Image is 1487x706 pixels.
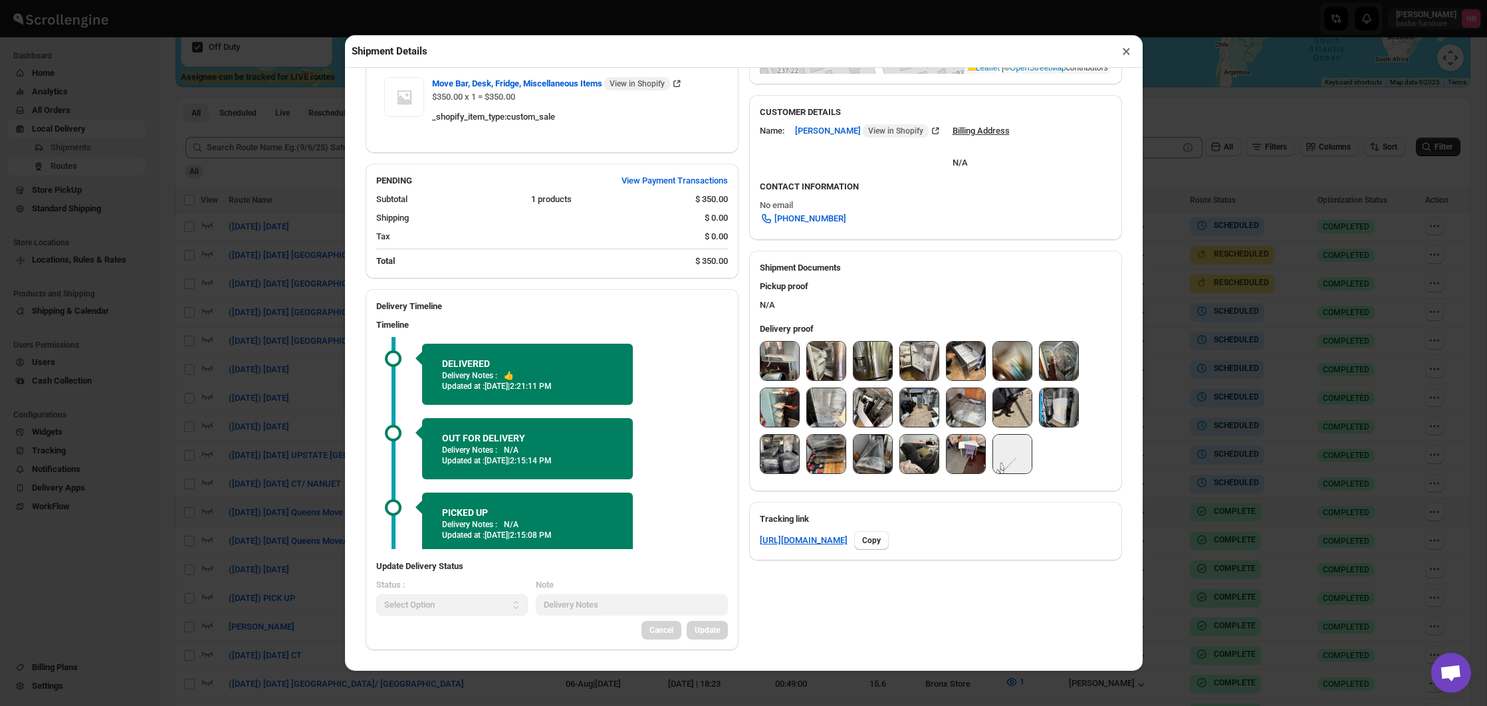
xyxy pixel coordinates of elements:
h3: Tracking link [760,513,1111,526]
h2: PENDING [376,174,412,187]
img: tgQIkN_nwhB00LlP4sX-B.jpg [854,388,892,427]
h2: PICKED UP [442,506,613,519]
button: View Payment Transactions [614,170,736,191]
img: T9ZiGTrp1Jhsv2wZ9vsV2.jpg [760,388,799,427]
span: [PHONE_NUMBER] [774,212,846,225]
a: Open chat [1431,653,1471,693]
img: dGPfFKVO8wYQzD3wdZ-ST.jpg [854,342,892,380]
img: h8V3sOesn7xxP-onQ0sVMd.jpg [807,435,846,473]
span: [PERSON_NAME] [795,124,929,138]
span: Note [536,580,554,590]
h2: Shipment Details [352,45,427,58]
img: xoUAz669Ivys58CBZhy1i.jpg [947,435,985,473]
div: N/A [953,143,1010,170]
a: [PERSON_NAME] View in Shopify [795,126,942,136]
h3: Pickup proof [760,280,1111,293]
div: $ 350.00 [695,193,728,206]
div: 1 products [531,193,685,206]
h2: Delivery Timeline [376,300,728,313]
div: Tax [376,230,694,243]
img: qvCNG9swGVixVvPBMEDZ4.jpg [760,435,799,473]
div: N/A [749,275,1122,317]
h3: Delivery proof [760,322,1111,336]
img: BGbwq_gJFGQ2tgNkUoJT7.jpg [947,388,985,427]
div: $ 0.00 [705,211,728,225]
img: Item [384,77,424,117]
p: Delivery Notes : [442,370,497,381]
u: Billing Address [953,126,1010,136]
a: Move Bar, Desk, Fridge, Miscellaneous Items View in Shopify [432,78,683,88]
h3: Update Delivery Status [376,560,728,573]
span: Move Bar, Desk, Fridge, Miscellaneous Items [432,77,670,90]
img: 60dxVkJcgSRLqlzJel-AM.jpg [947,342,985,380]
img: cOR1B8IwBweIqIGwEV-9RA.jpg [807,388,846,427]
p: Updated at : [442,381,613,392]
span: View Payment Transactions [622,174,728,187]
div: Subtotal [376,193,520,206]
a: OpenStreetMap [1010,63,1066,72]
img: titw7mv5C6XIFLOYzkPQsg.jpg [900,435,939,473]
img: fqMHIqqqbaqAjSCE2WXA3z.jpg [900,342,939,380]
div: Shipping [376,211,694,225]
div: © contributors [965,62,1111,74]
h3: CUSTOMER DETAILS [760,106,1111,119]
span: Copy [862,535,881,546]
img: RzzYPo0-Z18BZL12_Ldi7Z.jpg [900,388,939,427]
img: qGh5ud3xMbnxqAiJGsP2y9.jpg [993,342,1032,380]
input: Delivery Notes [536,594,728,616]
h2: Shipment Documents [760,261,1111,275]
div: Name: [760,124,784,138]
p: N/A [504,519,518,530]
img: zJ4AOSVV3ErJhjbDRkyED.jpg [1040,388,1078,427]
div: $ 0.00 [705,230,728,243]
p: Updated at : [442,530,613,540]
img: yCDdh8GaHwShzHxAcI3HRc.jpg [854,435,892,473]
a: Leaflet [968,63,1000,72]
img: PEBH5rKaSmO54mIpzf0p0.png [993,435,1032,473]
h2: DELIVERED [442,357,613,370]
p: 👍 [504,370,514,381]
span: View in Shopify [868,126,923,136]
span: [DATE] | 2:21:11 PM [485,382,552,391]
h2: OUT FOR DELIVERY [442,431,613,445]
img: bBQMRsKKijfeIIWa491lqo.jpg [807,342,846,380]
p: Delivery Notes : [442,445,497,455]
p: Delivery Notes : [442,519,497,530]
span: Status : [376,580,405,590]
span: $350.00 x 1 = $350.00 [432,92,515,102]
span: | [1002,63,1004,72]
span: [DATE] | 2:15:08 PM [485,530,552,540]
img: 3rf7wixUJnZV64dQdd621.jpg [760,342,799,380]
span: [DATE] | 2:15:14 PM [485,456,552,465]
span: No email [760,200,793,210]
span: View in Shopify [610,78,665,89]
button: Copy [854,531,889,550]
b: Total [376,256,395,266]
div: $ 350.00 [695,255,728,268]
p: N/A [504,445,518,455]
button: × [1117,42,1136,60]
p: Updated at : [442,455,613,466]
img: umkreBMA_hp6nZUHECC7fT.jpg [1040,342,1078,380]
div: _shopify_item_type : custom_sale [432,110,720,124]
img: JvUqy8S913l3ewJmROR_1P.jpg [993,388,1032,427]
h3: CONTACT INFORMATION [760,180,1111,193]
a: [URL][DOMAIN_NAME] [760,534,848,547]
h3: Timeline [376,318,728,332]
a: [PHONE_NUMBER] [752,208,854,229]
